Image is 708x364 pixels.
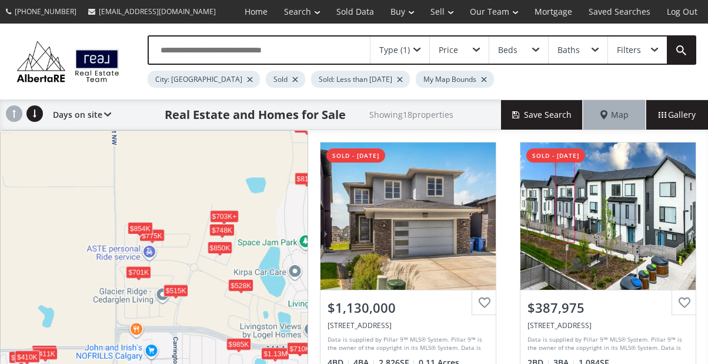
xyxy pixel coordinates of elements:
div: Beds [498,46,517,54]
div: Baths [557,46,580,54]
div: $515K [163,284,189,297]
div: Sold [266,71,305,88]
div: $748K [209,224,235,236]
div: $387,975 [527,299,689,317]
div: $411K [32,348,58,360]
div: Type (1) [379,46,410,54]
div: 213 Evanscrest Square NW, Calgary, AB T3P1S2 [527,320,689,330]
div: Gallery [646,100,708,130]
div: $812K [295,173,320,185]
div: $710K [287,342,312,355]
div: $410K [15,351,40,363]
div: $854K [128,222,153,234]
button: Save Search [501,100,583,130]
div: Days on site [47,100,111,130]
img: Logo [12,38,124,85]
div: $528K [228,279,253,292]
div: $1.13M [261,348,289,360]
a: [EMAIL_ADDRESS][DOMAIN_NAME] [82,1,222,22]
h2: Showing 18 properties [369,110,453,119]
div: City: [GEOGRAPHIC_DATA] [148,71,260,88]
span: [PHONE_NUMBER] [15,6,76,16]
div: My Map Bounds [416,71,494,88]
div: Map [583,100,646,130]
div: $703K+ [210,210,239,223]
div: $825K [294,121,319,133]
span: Map [600,109,629,121]
div: $1,130,000 [328,299,489,317]
div: $701K [126,266,151,279]
div: $414K [9,351,34,363]
span: Gallery [659,109,696,121]
div: Price [439,46,458,54]
div: Data is supplied by Pillar 9™ MLS® System. Pillar 9™ is the owner of the copyright in its MLS® Sy... [328,335,486,353]
div: $775K [139,230,165,242]
div: Data is supplied by Pillar 9™ MLS® System. Pillar 9™ is the owner of the copyright in its MLS® Sy... [527,335,686,353]
div: 229 Carringvue Manor NW, Calgary, AB T3P 0W3 [328,320,489,330]
div: $850K [208,241,233,254]
div: $985K [226,338,252,350]
h1: Real Estate and Homes for Sale [165,107,346,123]
span: [EMAIL_ADDRESS][DOMAIN_NAME] [99,6,216,16]
div: Filters [617,46,641,54]
div: Sold: Less than [DATE] [311,71,410,88]
div: $388K [32,345,57,358]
